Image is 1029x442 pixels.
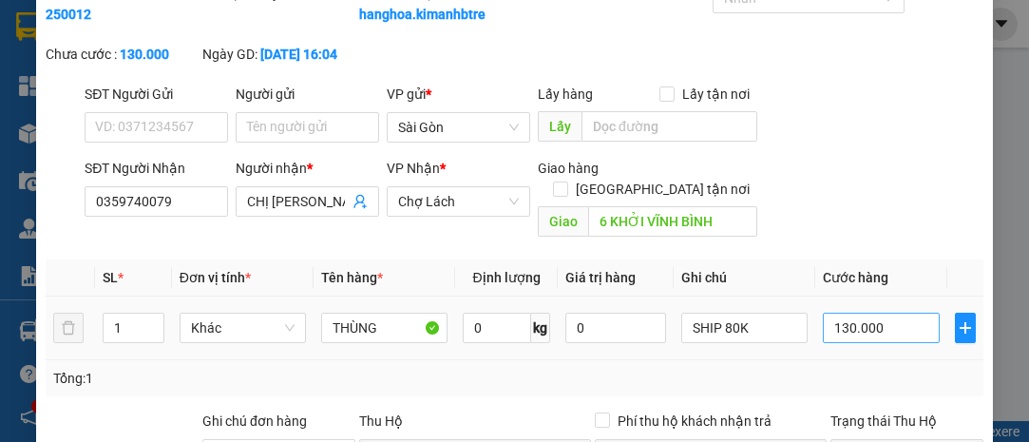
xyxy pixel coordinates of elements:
[956,320,975,336] span: plus
[538,206,588,237] span: Giao
[85,158,228,179] div: SĐT Người Nhận
[531,313,550,343] span: kg
[321,313,448,343] input: VD: Bàn, Ghế
[674,259,815,297] th: Ghi chú
[823,270,888,285] span: Cước hàng
[85,84,228,105] div: SĐT Người Gửi
[236,84,379,105] div: Người gửi
[538,161,599,176] span: Giao hàng
[830,411,983,432] div: Trạng thái Thu Hộ
[120,47,169,62] b: 130.000
[387,161,440,176] span: VP Nhận
[359,7,486,22] b: hanghoa.kimanhbtre
[353,194,368,209] span: user-add
[675,84,757,105] span: Lấy tận nơi
[955,313,976,343] button: plus
[202,413,307,429] label: Ghi chú đơn hàng
[181,39,345,85] div: CHỊ [PERSON_NAME]
[202,44,355,65] div: Ngày GD:
[46,44,199,65] div: Chưa cước :
[103,270,118,285] span: SL
[681,313,808,343] input: Ghi Chú
[181,111,321,178] span: 6 KHỞI VĨNH BÌNH
[180,270,251,285] span: Đơn vị tính
[359,413,403,429] span: Thu Hộ
[398,113,519,142] span: Sài Gòn
[565,270,636,285] span: Giá trị hàng
[538,86,593,102] span: Lấy hàng
[53,368,399,389] div: Tổng: 1
[16,16,168,39] div: Sài Gòn
[610,411,779,432] span: Phí thu hộ khách nhận trả
[588,206,756,237] input: Dọc đường
[398,187,519,216] span: Chợ Lách
[387,84,530,105] div: VP gửi
[581,111,756,142] input: Dọc đường
[260,47,337,62] b: [DATE] 16:04
[181,85,345,111] div: 0359740079
[191,314,295,342] span: Khác
[236,158,379,179] div: Người nhận
[53,313,84,343] button: delete
[321,270,383,285] span: Tên hàng
[181,122,209,142] span: DĐ:
[16,18,46,38] span: Gửi:
[538,111,581,142] span: Lấy
[181,16,345,39] div: Chợ Lách
[181,18,227,38] span: Nhận:
[568,179,757,200] span: [GEOGRAPHIC_DATA] tận nơi
[473,270,541,285] span: Định lượng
